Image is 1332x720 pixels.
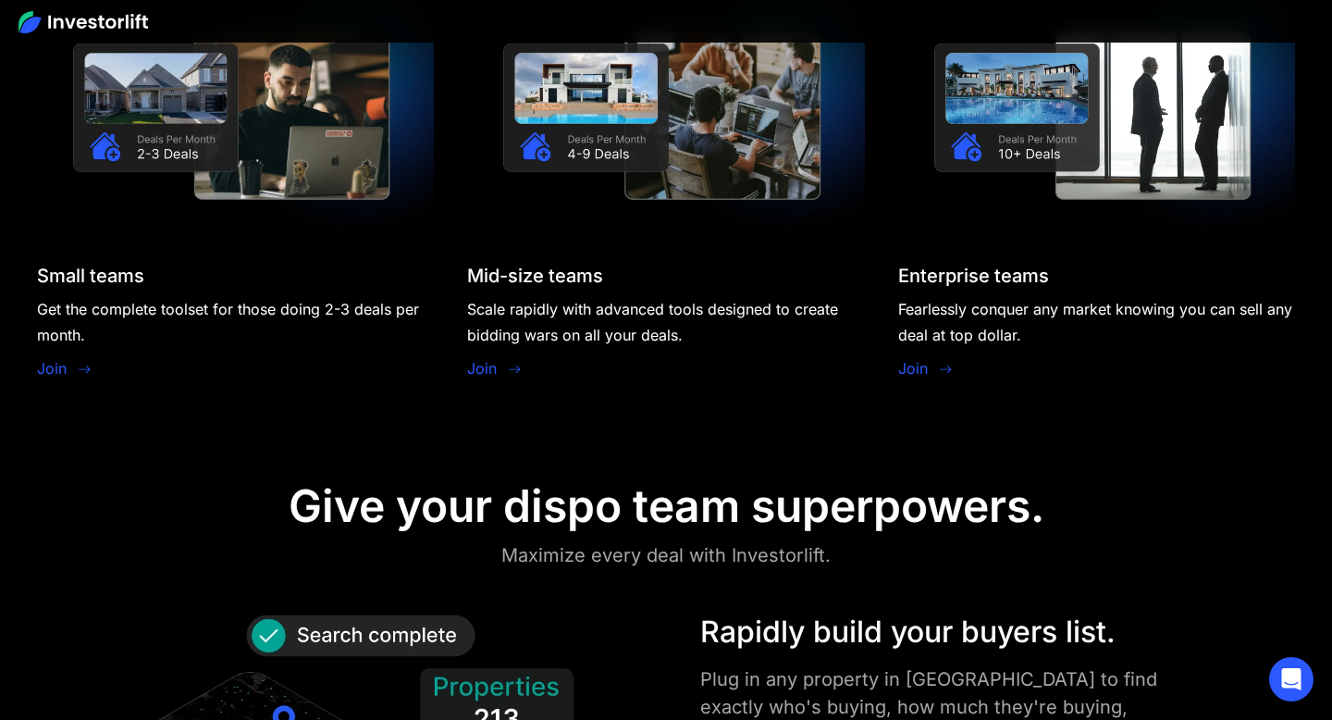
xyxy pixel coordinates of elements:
[501,540,831,570] div: Maximize every deal with Investorlift.
[467,265,603,287] div: Mid-size teams
[898,357,928,379] a: Join
[37,357,67,379] a: Join
[898,296,1295,348] div: Fearlessly conquer any market knowing you can sell any deal at top dollar.
[898,265,1049,287] div: Enterprise teams
[700,610,1158,654] div: Rapidly build your buyers list.
[37,265,144,287] div: Small teams
[467,357,497,379] a: Join
[1269,657,1313,701] div: Open Intercom Messenger
[37,296,434,348] div: Get the complete toolset for those doing 2-3 deals per month.
[289,479,1044,533] div: Give your dispo team superpowers.
[467,296,864,348] div: Scale rapidly with advanced tools designed to create bidding wars on all your deals.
